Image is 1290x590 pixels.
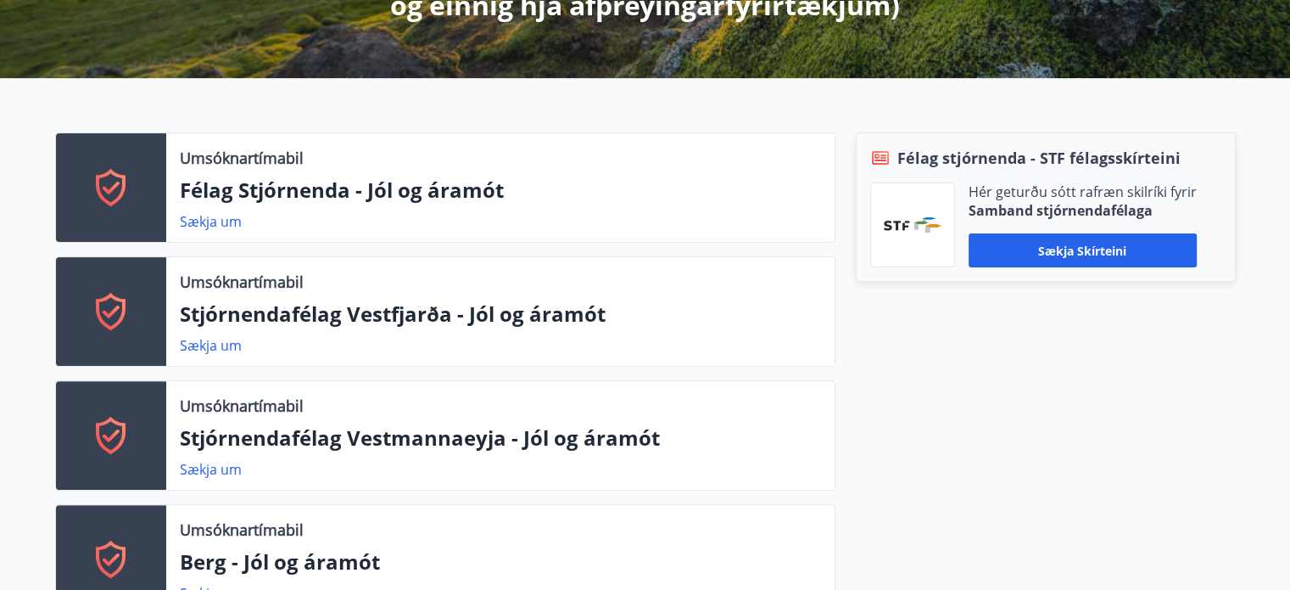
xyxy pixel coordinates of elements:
p: Hér geturðu sótt rafræn skilríki fyrir [969,183,1197,201]
a: Sækja um [180,460,242,479]
a: Sækja um [180,336,242,355]
p: Umsóknartímabil [180,395,304,417]
p: Stjórnendafélag Vestmannaeyja - Jól og áramót [180,424,821,452]
p: Berg - Jól og áramót [180,548,821,576]
button: Sækja skírteini [969,233,1197,267]
p: Stjórnendafélag Vestfjarða - Jól og áramót [180,300,821,329]
p: Umsóknartímabil [180,271,304,293]
img: vjCaq2fThgY3EUYqSgpjEiBg6WP39ov69hlhuPVN.png [884,217,941,233]
p: Félag Stjórnenda - Jól og áramót [180,176,821,205]
p: Umsóknartímabil [180,519,304,541]
p: Umsóknartímabil [180,147,304,169]
span: Félag stjórnenda - STF félagsskírteini [897,147,1181,169]
a: Sækja um [180,212,242,231]
p: Samband stjórnendafélaga [969,201,1197,220]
